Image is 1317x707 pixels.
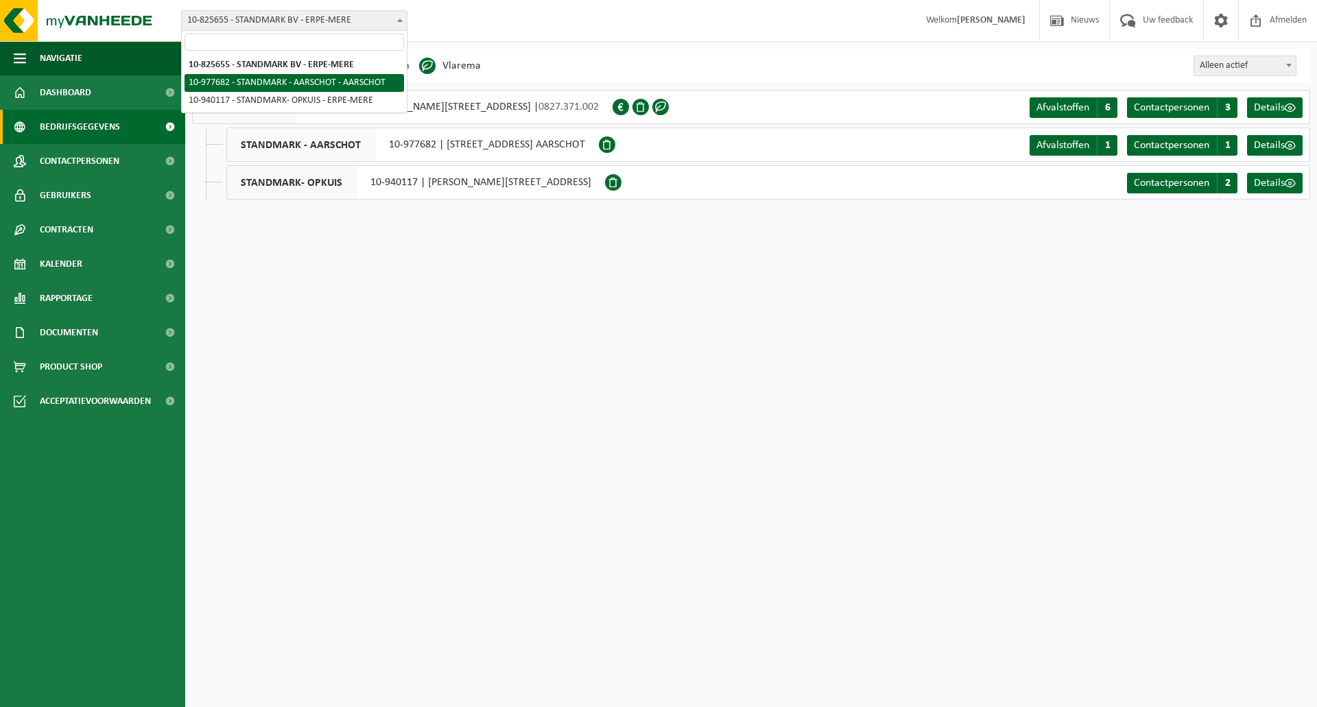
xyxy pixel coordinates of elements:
a: Afvalstoffen 1 [1030,135,1117,156]
span: 2 [1217,173,1237,193]
strong: [PERSON_NAME] [957,15,1025,25]
span: Navigatie [40,41,82,75]
a: Details [1247,97,1303,118]
span: 1 [1097,135,1117,156]
span: 3 [1217,97,1237,118]
a: Contactpersonen 2 [1127,173,1237,193]
li: Vlarema [419,56,481,76]
span: STANDMARK- OPKUIS [227,166,357,199]
a: Afvalstoffen 6 [1030,97,1117,118]
span: Details [1254,178,1285,189]
div: 10-977682 | [STREET_ADDRESS] AARSCHOT [226,128,599,162]
span: Rapportage [40,281,93,315]
span: Contactpersonen [1134,140,1209,151]
span: Kalender [40,247,82,281]
span: STANDMARK - AARSCHOT [227,128,375,161]
li: 10-825655 - STANDMARK BV - ERPE-MERE [185,56,404,74]
span: Contracten [40,213,93,247]
span: Afvalstoffen [1036,140,1089,151]
span: Product Shop [40,350,102,384]
a: Contactpersonen 3 [1127,97,1237,118]
span: Details [1254,102,1285,113]
a: Details [1247,135,1303,156]
span: Contactpersonen [40,144,119,178]
span: Dashboard [40,75,91,110]
span: 1 [1217,135,1237,156]
a: Details [1247,173,1303,193]
span: Contactpersonen [1134,102,1209,113]
span: 0827.371.002 [538,101,599,112]
span: Contactpersonen [1134,178,1209,189]
span: 10-825655 - STANDMARK BV - ERPE-MERE [182,11,407,30]
li: 10-977682 - STANDMARK - AARSCHOT - AARSCHOT [185,74,404,92]
span: 6 [1097,97,1117,118]
li: 10-940117 - STANDMARK- OPKUIS - ERPE-MERE [185,92,404,110]
span: Afvalstoffen [1036,102,1089,113]
span: Details [1254,140,1285,151]
span: Alleen actief [1194,56,1296,76]
span: Alleen actief [1194,56,1296,75]
span: Documenten [40,315,98,350]
span: Gebruikers [40,178,91,213]
span: Acceptatievoorwaarden [40,384,151,418]
span: 10-825655 - STANDMARK BV - ERPE-MERE [181,10,407,31]
span: Bedrijfsgegevens [40,110,120,144]
div: 10-940117 | [PERSON_NAME][STREET_ADDRESS] [226,165,605,200]
a: Contactpersonen 1 [1127,135,1237,156]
